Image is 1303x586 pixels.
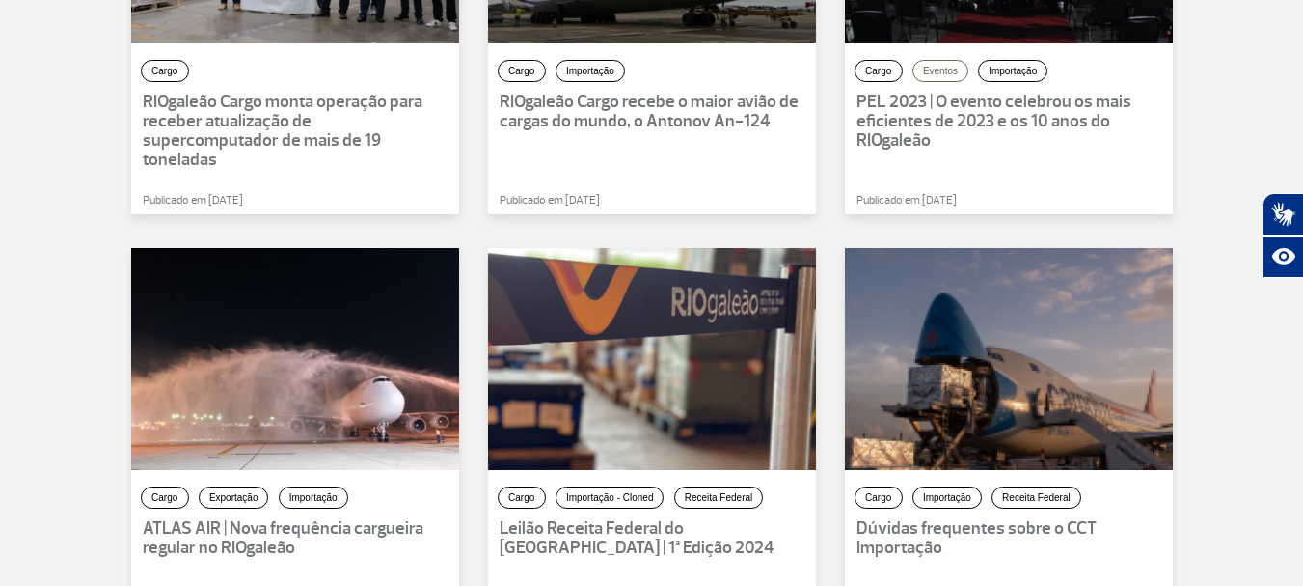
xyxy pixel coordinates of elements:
button: Cargo [498,487,546,509]
p: Publicado em [DATE] [856,192,1213,209]
button: Receita Federal [991,487,1081,509]
button: Exportação [199,487,269,509]
p: Leilão Receita Federal do [GEOGRAPHIC_DATA] | 1ª Edição 2024 [500,519,804,558]
p: RIOgaleão Cargo monta operação para receber atualização de supercomputador de mais de 19 toneladas [143,93,448,170]
button: Receita Federal [674,487,764,509]
p: Dúvidas frequentes sobre o CCT Importação [856,519,1161,558]
button: Cargo [498,60,546,82]
button: Importação [912,487,982,509]
button: Cargo [855,60,903,82]
p: Publicado em [DATE] [143,192,500,209]
button: Importação [556,60,625,82]
button: Abrir recursos assistivos. [1262,236,1303,278]
p: PEL 2023 | O evento celebrou os mais eficientes de 2023 e os 10 anos do RIOgaleão [856,93,1161,151]
button: Cargo [141,487,189,509]
p: RIOgaleão Cargo recebe o maior avião de cargas do mundo, o Antonov An-124 [500,93,804,131]
button: Importação - Cloned [556,487,665,509]
div: Plugin de acessibilidade da Hand Talk. [1262,193,1303,278]
button: Importação [279,487,348,509]
button: Eventos [912,60,968,82]
button: Importação [978,60,1047,82]
button: Abrir tradutor de língua de sinais. [1262,193,1303,236]
p: ATLAS AIR | Nova frequência cargueira regular no RIOgaleão [143,519,448,558]
button: Cargo [141,60,189,82]
p: Publicado em [DATE] [500,192,856,209]
button: Cargo [855,487,903,509]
